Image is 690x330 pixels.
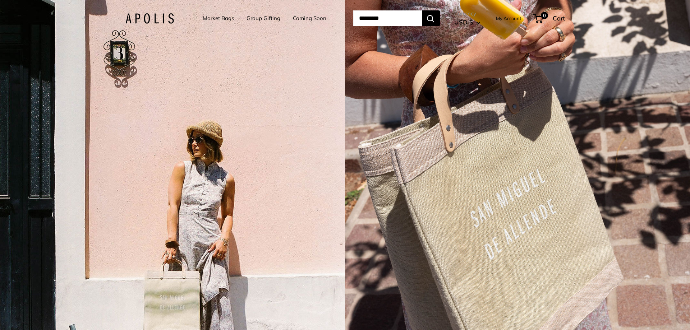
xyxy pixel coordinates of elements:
[454,18,473,26] span: USD $
[534,13,565,24] a: 0 Cart
[496,14,521,23] a: My Account
[203,13,234,23] a: Market Bags
[422,10,440,26] button: Search
[125,13,174,24] img: Apolis
[540,12,548,19] span: 0
[454,17,480,28] button: USD $
[553,14,565,22] span: Cart
[454,9,480,19] span: Currency
[247,13,280,23] a: Group Gifting
[293,13,326,23] a: Coming Soon
[353,10,422,26] input: Search...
